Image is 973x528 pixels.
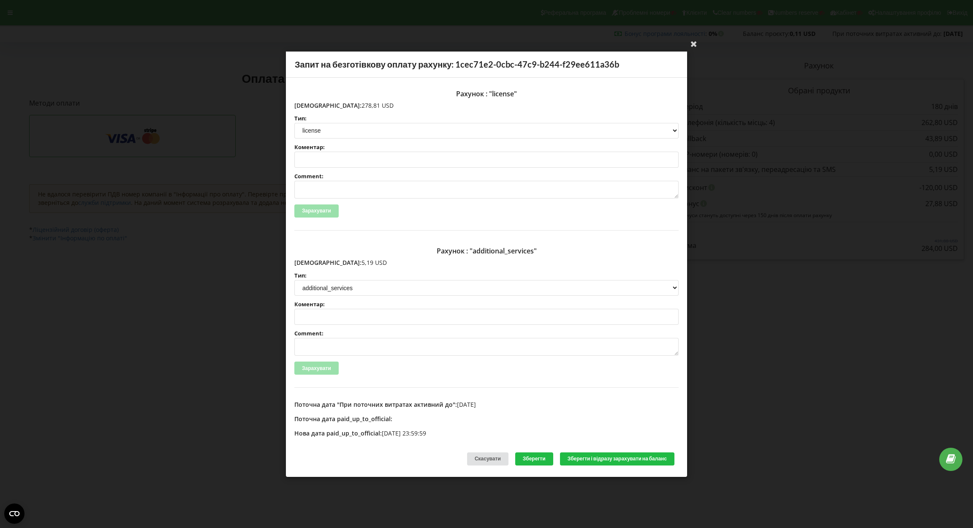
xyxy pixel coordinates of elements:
[286,52,687,78] div: Запит на безготівкову оплату рахунку: 1cec71e2-0cbc-47c9-b244-f29ee611a36b
[467,452,508,465] div: Скасувати
[294,400,457,408] span: Поточна дата "При поточних витратах активний до":
[294,115,679,121] label: Тип:
[294,86,679,101] div: Рахунок : "license"
[560,452,674,465] button: Зберегти і відразу зарахувати на баланс
[294,429,382,437] span: Нова дата paid_up_to_official:
[294,273,679,278] label: Тип:
[294,101,361,109] span: [DEMOGRAPHIC_DATA]:
[294,144,679,150] label: Коментар:
[294,101,679,109] p: 278,81 USD
[294,259,679,267] p: 5,19 USD
[294,243,679,259] div: Рахунок : "additional_services"
[4,504,24,524] button: Open CMP widget
[294,259,361,267] span: [DEMOGRAPHIC_DATA]:
[294,400,679,409] p: [DATE]
[294,429,679,438] p: [DATE] 23:59:59
[515,452,553,465] button: Зберегти
[294,174,679,179] label: Comment:
[294,302,679,307] label: Коментар:
[294,415,392,423] span: Поточна дата paid_up_to_official:
[294,331,679,336] label: Comment:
